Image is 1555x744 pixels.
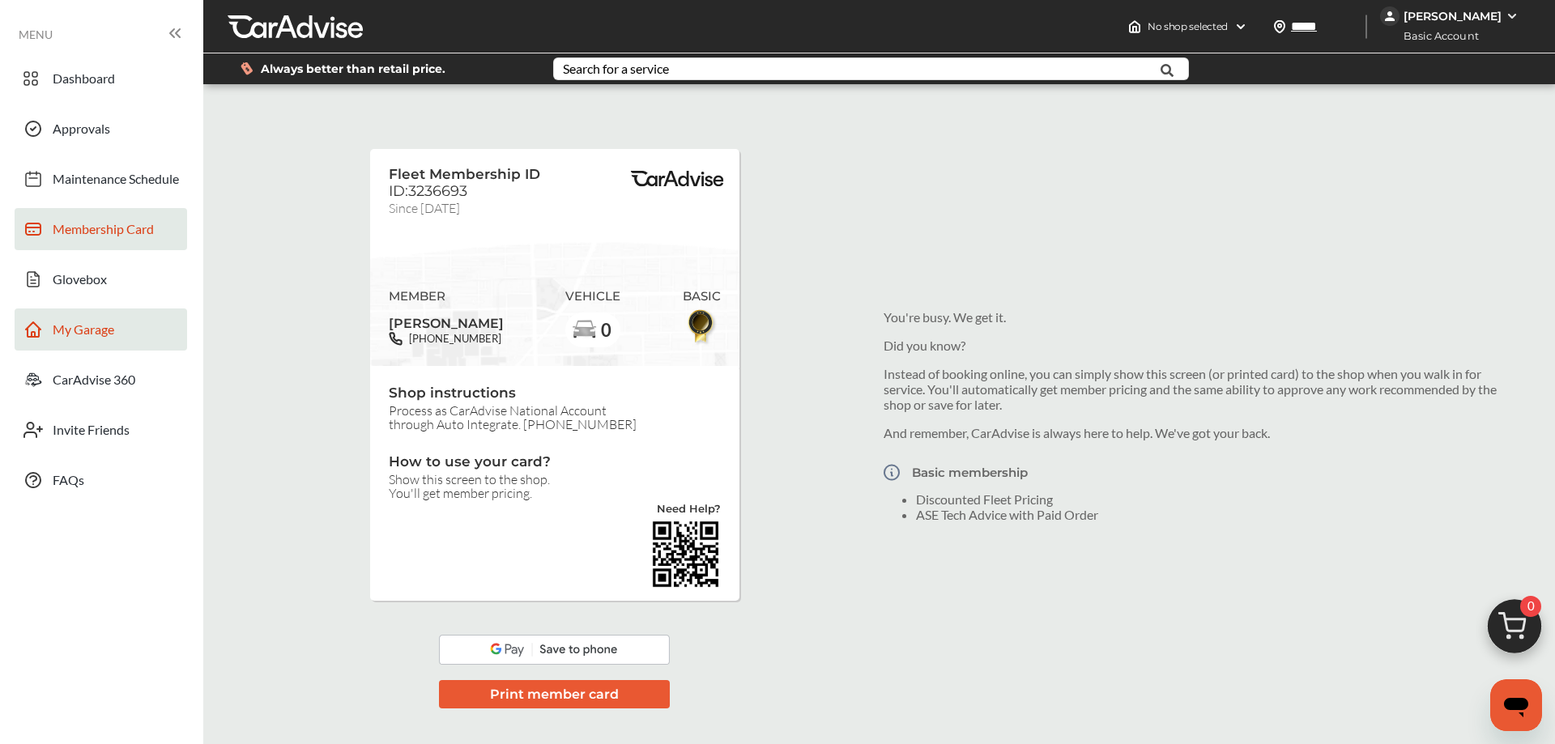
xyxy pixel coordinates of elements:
img: header-divider.bc55588e.svg [1365,15,1367,39]
img: cart_icon.3d0951e8.svg [1476,592,1553,670]
iframe: Button to launch messaging window [1490,679,1542,731]
span: Show this screen to the shop. [389,473,721,487]
img: validBarcode.04db607d403785ac2641.png [650,519,721,589]
a: Maintenance Schedule [15,158,187,200]
span: Membership Card [53,221,154,242]
a: Dashboard [15,57,187,100]
a: My Garage [15,308,187,351]
span: 0 [600,320,611,340]
span: Since [DATE] [389,200,460,214]
img: googlePay.a08318fe.svg [439,635,670,665]
div: [PERSON_NAME] [1404,9,1502,23]
span: Always better than retail price. [261,63,445,74]
span: 0 [1520,596,1541,617]
img: location_vector.a44bc228.svg [1273,20,1286,33]
img: WGsFRI8htEPBVLJbROoPRyZpYNWhNONpIPPETTm6eUC0GeLEiAAAAAElFTkSuQmCC [1506,10,1519,23]
a: FAQs [15,459,187,501]
a: Glovebox [15,258,187,300]
span: My Garage [53,321,114,342]
span: MENU [19,28,53,41]
p: Did you know? [884,338,1524,353]
button: Print member card [439,680,670,708]
img: dollor_label_vector.a70140d1.svg [241,62,253,75]
a: Approvals [15,108,187,150]
span: CarAdvise 360 [53,372,135,393]
span: ID:3236693 [389,182,467,200]
a: Need Help? [657,504,721,520]
img: BasicPremiumLogo.8d547ee0.svg [628,171,726,187]
span: How to use your card? [389,453,721,473]
li: Discounted Fleet Pricing [916,491,1524,507]
span: Fleet Membership ID [389,166,540,182]
span: Shop instructions [389,385,721,404]
p: Basic membership [912,466,1028,479]
span: You'll get member pricing. [389,487,721,500]
img: phone-black.37208b07.svg [389,332,403,346]
span: [PHONE_NUMBER] [403,332,501,346]
img: header-home-logo.8d720a4f.svg [1128,20,1141,33]
span: Glovebox [53,271,107,292]
img: jVpblrzwTbfkPYzPPzSLxeg0AAAAASUVORK5CYII= [1380,6,1399,26]
p: You're busy. We get it. [884,309,1524,325]
span: FAQs [53,472,84,493]
a: Invite Friends [15,409,187,451]
span: Approvals [53,121,110,142]
img: header-down-arrow.9dd2ce7d.svg [1234,20,1247,33]
span: [PERSON_NAME] [389,309,504,332]
span: VEHICLE [565,289,620,304]
img: Vector.a173687b.svg [884,453,900,491]
p: Instead of booking online, you can simply show this screen (or printed card) to the shop when you... [884,366,1524,412]
li: ASE Tech Advice with Paid Order [916,507,1524,522]
a: Print member card [439,686,670,701]
span: Maintenance Schedule [53,171,179,192]
span: Invite Friends [53,422,130,443]
img: BasicBadge.31956f0b.svg [684,308,720,346]
a: CarAdvise 360 [15,359,187,401]
span: No shop selected [1148,20,1228,33]
div: Search for a service [563,62,669,75]
span: BASIC [683,289,721,304]
span: MEMBER [389,289,504,304]
p: And remember, CarAdvise is always here to help. We've got your back. [884,425,1524,440]
span: Dashboard [53,70,115,91]
span: Process as CarAdvise National Account through Auto Integrate. [PHONE_NUMBER] [389,404,721,432]
span: Basic Account [1382,28,1491,45]
a: Membership Card [15,208,187,250]
img: car-basic.192fe7b4.svg [572,317,598,343]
